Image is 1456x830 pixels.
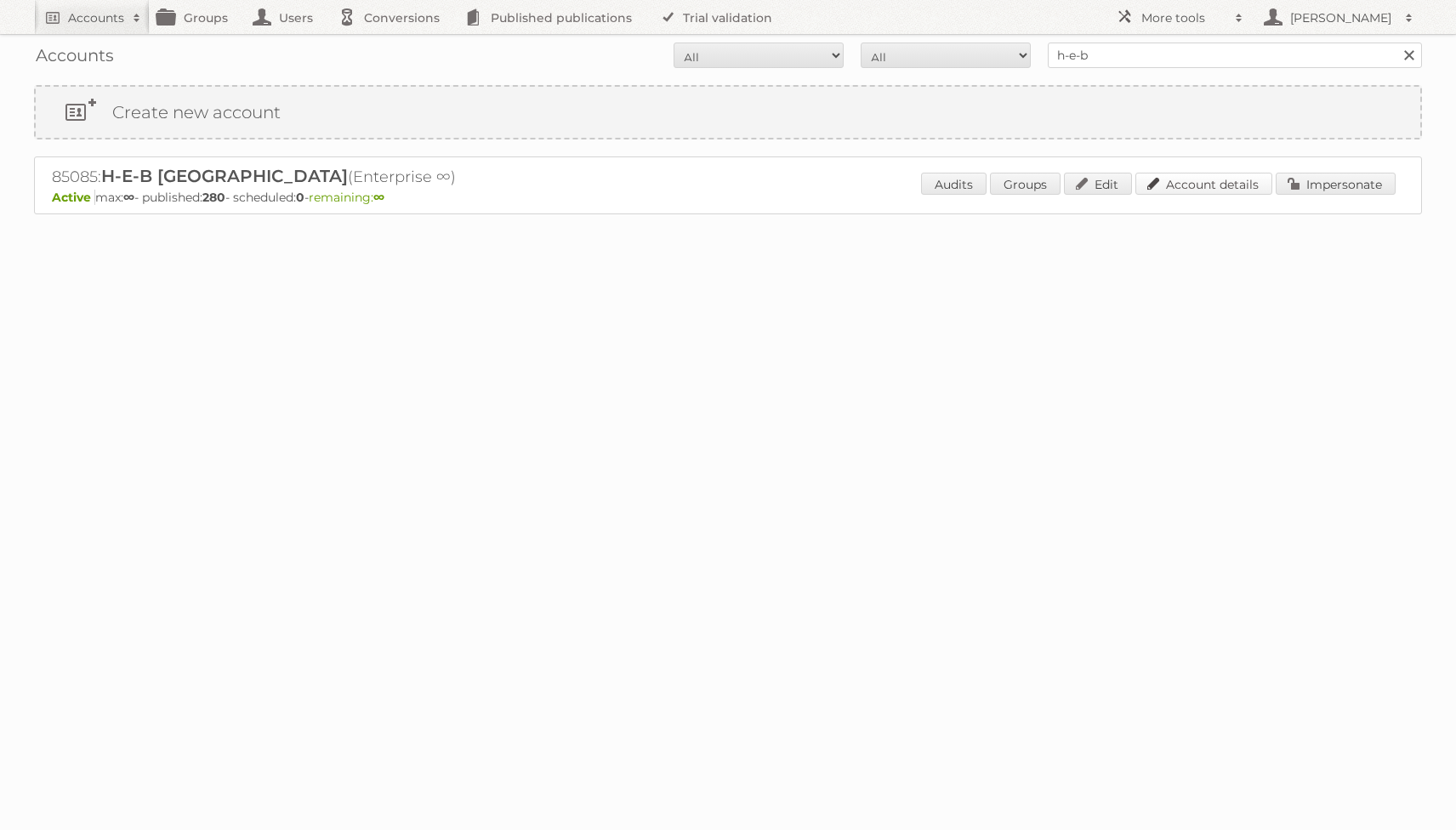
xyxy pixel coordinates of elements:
p: max: - published: - scheduled: - [52,190,1404,205]
strong: ∞ [373,190,384,205]
span: remaining: [309,190,384,205]
h2: More tools [1141,9,1226,26]
a: Audits [921,173,987,195]
a: Impersonate [1276,173,1396,195]
a: Edit [1064,173,1132,195]
a: Account details [1135,173,1272,195]
a: Groups [990,173,1061,195]
h2: Accounts [68,9,124,26]
span: Active [52,190,95,205]
strong: 0 [296,190,304,205]
strong: ∞ [123,190,134,205]
h2: [PERSON_NAME] [1286,9,1396,26]
h2: 85085: (Enterprise ∞) [52,166,647,188]
a: Create new account [36,87,1420,138]
strong: 280 [202,190,225,205]
span: H-E-B [GEOGRAPHIC_DATA] [101,166,348,186]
